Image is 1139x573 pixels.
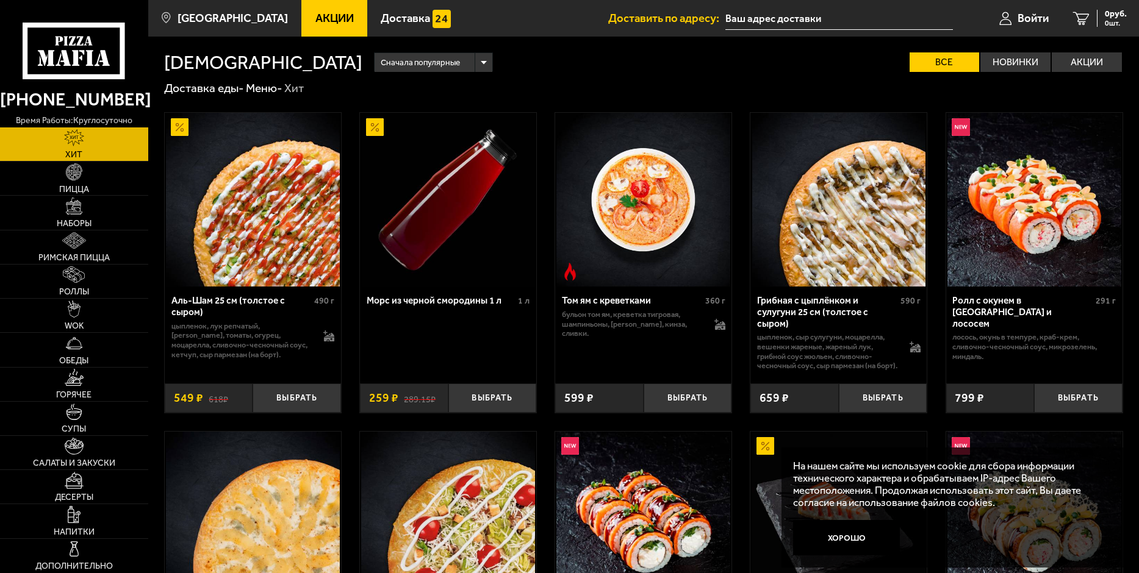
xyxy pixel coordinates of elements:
button: Выбрать [644,383,732,413]
div: Грибная с цыплёнком и сулугуни 25 см (толстое с сыром) [757,295,897,329]
span: 291 г [1096,296,1116,306]
a: НовинкаРолл с окунем в темпуре и лососем [946,113,1123,286]
span: WOK [65,322,84,330]
span: 1 л [518,296,530,306]
h1: [DEMOGRAPHIC_DATA] [164,53,362,72]
span: 490 г [314,296,334,306]
div: Аль-Шам 25 см (толстое с сыром) [171,295,312,318]
button: Выбрать [1034,383,1123,413]
span: Напитки [54,528,95,536]
span: 549 ₽ [174,392,203,404]
p: бульон том ям, креветка тигровая, шампиньоны, [PERSON_NAME], кинза, сливки. [562,310,702,338]
span: 259 ₽ [369,392,398,404]
span: 659 ₽ [760,392,789,404]
img: Новинка [561,437,579,455]
div: Том ям с креветками [562,295,702,307]
p: На нашем сайте мы используем cookie для сбора информации технического характера и обрабатываем IP... [793,460,1104,509]
img: 15daf4d41897b9f0e9f617042186c801.svg [433,10,450,27]
div: Хит [284,80,304,96]
span: Десерты [55,493,93,502]
span: Пицца [59,185,89,194]
img: Акционный [366,118,384,136]
span: Войти [1018,13,1049,24]
img: Аль-Шам 25 см (толстое с сыром) [166,113,340,286]
a: Грибная с цыплёнком и сулугуни 25 см (толстое с сыром) [750,113,927,286]
label: Новинки [980,52,1051,72]
span: Роллы [59,288,89,296]
label: Все [910,52,980,72]
label: Акции [1052,52,1122,72]
span: Хит [65,151,82,159]
img: Грибная с цыплёнком и сулугуни 25 см (толстое с сыром) [752,113,926,286]
div: Ролл с окунем в [GEOGRAPHIC_DATA] и лососем [952,295,1093,329]
span: 799 ₽ [955,392,984,404]
p: цыпленок, сыр сулугуни, моцарелла, вешенки жареные, жареный лук, грибной соус Жюльен, сливочно-че... [757,332,897,370]
span: [GEOGRAPHIC_DATA] [178,13,288,24]
a: Доставка еды- [164,81,244,95]
button: Выбрать [839,383,927,413]
button: Выбрать [253,383,341,413]
span: 0 руб. [1105,10,1127,18]
span: Доставить по адресу: [608,13,725,24]
span: Доставка [381,13,430,24]
span: Сначала популярные [381,51,460,74]
span: Дополнительно [35,562,113,571]
img: Новинка [952,437,969,455]
button: Выбрать [448,383,537,413]
input: Ваш адрес доставки [725,7,953,30]
span: Наборы [57,219,92,228]
img: Акционный [756,437,774,455]
img: Новинка [952,118,969,136]
span: Горячее [56,391,92,399]
img: Акционный [171,118,189,136]
span: 590 г [900,296,921,306]
img: Том ям с креветками [556,113,730,286]
a: Меню- [246,81,282,95]
img: Ролл с окунем в темпуре и лососем [947,113,1121,286]
img: Острое блюдо [561,263,579,280]
span: Супы [62,425,86,433]
button: Хорошо [793,520,900,555]
p: цыпленок, лук репчатый, [PERSON_NAME], томаты, огурец, моцарелла, сливочно-чесночный соус, кетчуп... [171,321,312,359]
span: 0 шт. [1105,20,1127,27]
a: АкционныйАль-Шам 25 см (толстое с сыром) [165,113,341,286]
p: лосось, окунь в темпуре, краб-крем, сливочно-чесночный соус, микрозелень, миндаль. [952,332,1116,361]
span: Обеды [59,357,88,365]
div: Морс из черной смородины 1 л [367,295,516,307]
span: Римская пицца [38,254,110,262]
span: 360 г [705,296,725,306]
s: 289.15 ₽ [404,392,436,404]
a: АкционныйМорс из черной смородины 1 л [360,113,536,286]
span: 599 ₽ [564,392,594,404]
span: Акции [315,13,354,24]
s: 618 ₽ [209,392,228,404]
a: Острое блюдоТом ям с креветками [555,113,731,286]
img: Морс из черной смородины 1 л [361,113,535,286]
span: Салаты и закуски [33,459,115,468]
